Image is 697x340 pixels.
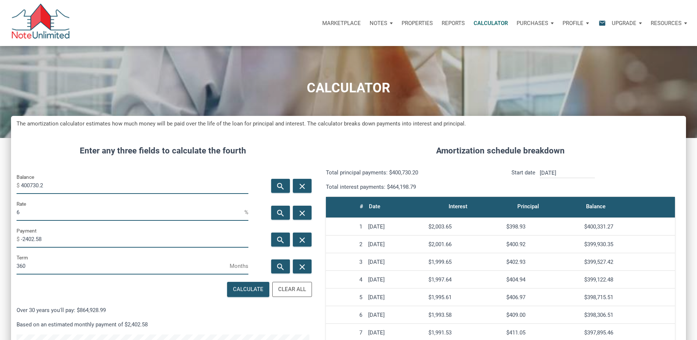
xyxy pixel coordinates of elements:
p: Profile [563,20,583,26]
input: Term [17,258,230,275]
div: Interest [449,201,467,212]
button: Marketplace [318,12,365,34]
div: $1,991.53 [428,329,500,336]
p: Total interest payments: $464,198.79 [326,183,495,191]
h1: CALCULATOR [6,81,691,96]
label: Payment [17,226,36,235]
div: Clear All [278,285,306,294]
i: search [276,262,285,272]
button: Calculate [227,282,269,297]
div: $1,999.65 [428,259,500,265]
i: search [276,235,285,245]
button: close [293,233,312,247]
i: search [276,182,285,191]
p: Start date [511,168,535,191]
i: email [598,19,607,27]
button: Notes [365,12,397,34]
label: Term [17,253,28,262]
div: $400,331.27 [584,223,672,230]
p: Resources [651,20,682,26]
button: Purchases [512,12,558,34]
p: Properties [402,20,433,26]
div: 3 [329,259,362,265]
a: Properties [397,12,437,34]
div: $1,993.58 [428,312,500,318]
div: $399,122.48 [584,276,672,283]
img: NoteUnlimited [11,4,70,42]
input: Rate [17,204,244,221]
div: $399,527.42 [584,259,672,265]
div: $1,995.61 [428,294,500,301]
label: Rate [17,199,26,208]
div: [DATE] [368,312,423,318]
p: Purchases [517,20,548,26]
button: Upgrade [607,12,646,34]
button: search [271,259,290,273]
div: $402.93 [506,259,578,265]
div: Calculate [233,285,263,294]
div: $399,930.35 [584,241,672,248]
p: Total principal payments: $400,730.20 [326,168,495,177]
div: [DATE] [368,259,423,265]
span: $ [17,180,21,191]
div: [DATE] [368,223,423,230]
i: close [298,262,307,272]
div: 4 [329,276,362,283]
i: close [298,235,307,245]
p: Notes [370,20,387,26]
button: close [293,206,312,220]
div: 7 [329,329,362,336]
div: $397,895.46 [584,329,672,336]
div: 6 [329,312,362,318]
h5: The amortization calculator estimates how much money will be paid over the life of the loan for p... [17,120,680,128]
div: Date [369,201,380,212]
button: Profile [558,12,593,34]
div: $2,001.66 [428,241,500,248]
div: $409.00 [506,312,578,318]
p: Over 30 years you'll pay: $864,928.99 [17,306,309,315]
div: $406.97 [506,294,578,301]
p: Based on an estimated monthly payment of $2,402.58 [17,320,309,329]
input: Balance [21,177,248,194]
p: Upgrade [612,20,636,26]
p: Marketplace [322,20,361,26]
button: search [271,233,290,247]
input: Payment [21,231,248,248]
i: close [298,182,307,191]
div: 1 [329,223,362,230]
i: search [276,209,285,218]
div: [DATE] [368,276,423,283]
div: $411.05 [506,329,578,336]
div: Principal [517,201,539,212]
button: close [293,259,312,273]
div: $404.94 [506,276,578,283]
button: close [293,179,312,193]
span: Months [230,260,248,272]
div: Balance [586,201,606,212]
div: 5 [329,294,362,301]
span: $ [17,233,21,245]
div: [DATE] [368,241,423,248]
p: Reports [442,20,465,26]
div: [DATE] [368,329,423,336]
span: % [244,206,248,218]
label: Balance [17,173,34,181]
div: $398,715.51 [584,294,672,301]
h4: Enter any three fields to calculate the fourth [17,145,309,157]
div: $400.92 [506,241,578,248]
div: $398,306.51 [584,312,672,318]
h4: Amortization schedule breakdown [320,145,680,157]
div: # [360,201,363,212]
button: email [593,12,607,34]
div: $1,997.64 [428,276,500,283]
button: Resources [646,12,691,34]
button: search [271,206,290,220]
i: close [298,209,307,218]
button: Reports [437,12,469,34]
button: Clear All [272,282,312,297]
